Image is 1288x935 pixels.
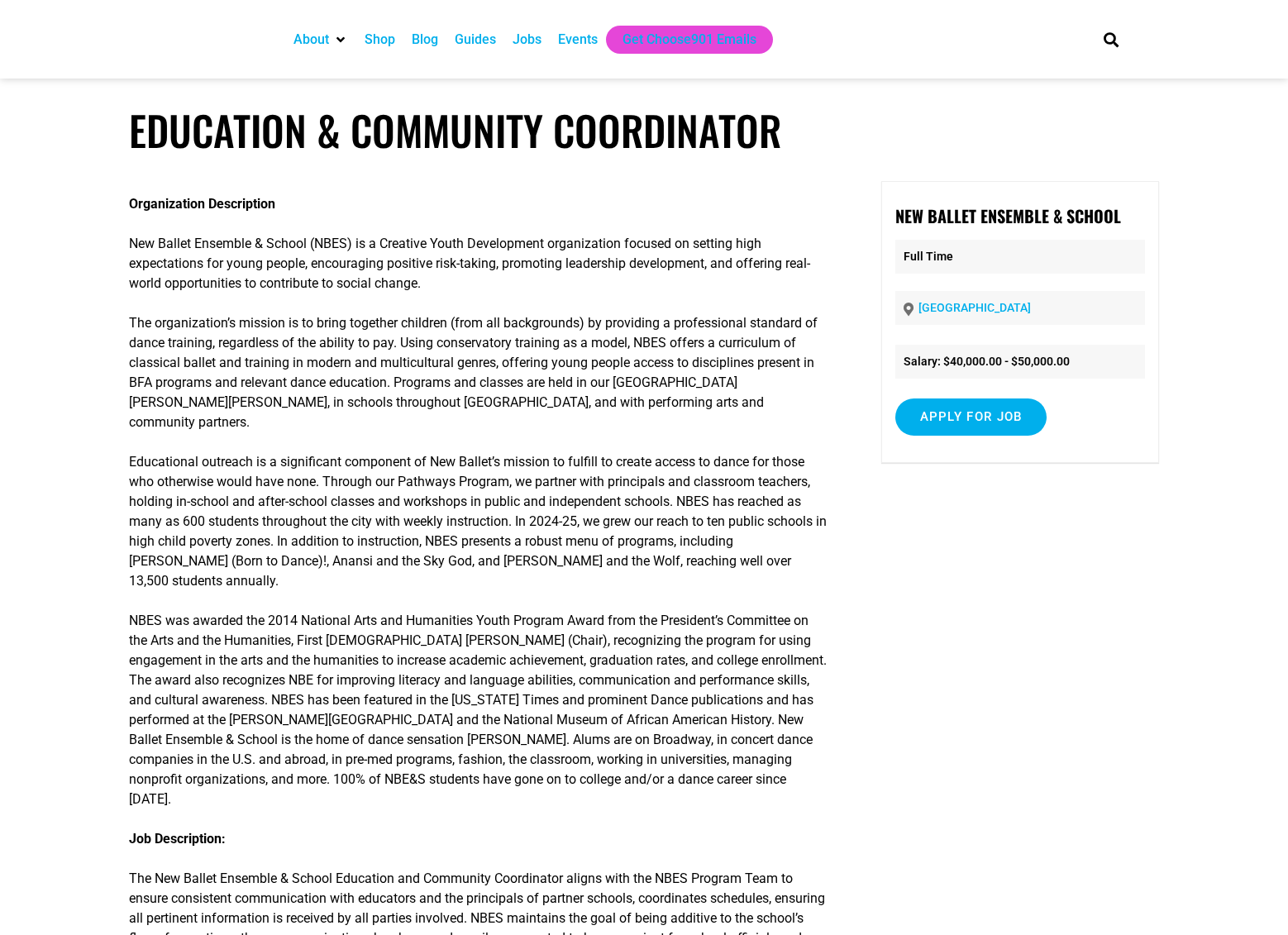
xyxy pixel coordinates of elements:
[129,611,829,809] p: NBES was awarded the 2014 National Arts and Humanities Youth Program Award from the President’s C...
[129,452,829,591] p: Educational outreach is a significant component of New Ballet’s mission to fulfill to create acce...
[129,313,829,432] p: The organization’s mission is to bring together children (from all backgrounds) by providing a pr...
[285,26,1076,54] nav: Main nav
[1098,26,1125,53] div: Search
[129,106,1159,155] h1: Education & Community Coordinator
[129,831,226,847] strong: Job Description:
[513,30,541,50] a: Jobs
[129,234,829,293] p: New Ballet Ensemble & School (NBES) is a Creative Youth Development organization focused on setti...
[895,345,1146,379] li: Salary: $40,000.00 - $50,000.00
[895,240,1146,274] p: Full Time
[895,398,1047,436] input: Apply for job
[365,30,395,50] a: Shop
[895,203,1121,228] strong: New Ballet Ensemble & School
[623,30,756,50] a: Get Choose901 Emails
[918,301,1031,314] a: [GEOGRAPHIC_DATA]
[558,30,598,50] a: Events
[129,196,275,212] strong: Organization Description
[285,26,356,54] div: About
[293,30,329,50] a: About
[412,30,438,50] a: Blog
[455,30,496,50] a: Guides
